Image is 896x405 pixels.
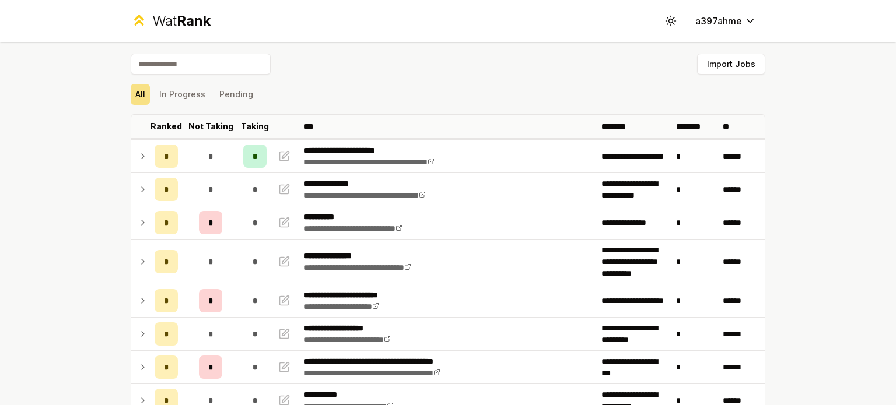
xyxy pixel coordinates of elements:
[215,84,258,105] button: Pending
[150,121,182,132] p: Ranked
[697,54,765,75] button: Import Jobs
[131,84,150,105] button: All
[152,12,211,30] div: Wat
[131,12,211,30] a: WatRank
[241,121,269,132] p: Taking
[695,14,742,28] span: a397ahme
[686,10,765,31] button: a397ahme
[177,12,211,29] span: Rank
[188,121,233,132] p: Not Taking
[155,84,210,105] button: In Progress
